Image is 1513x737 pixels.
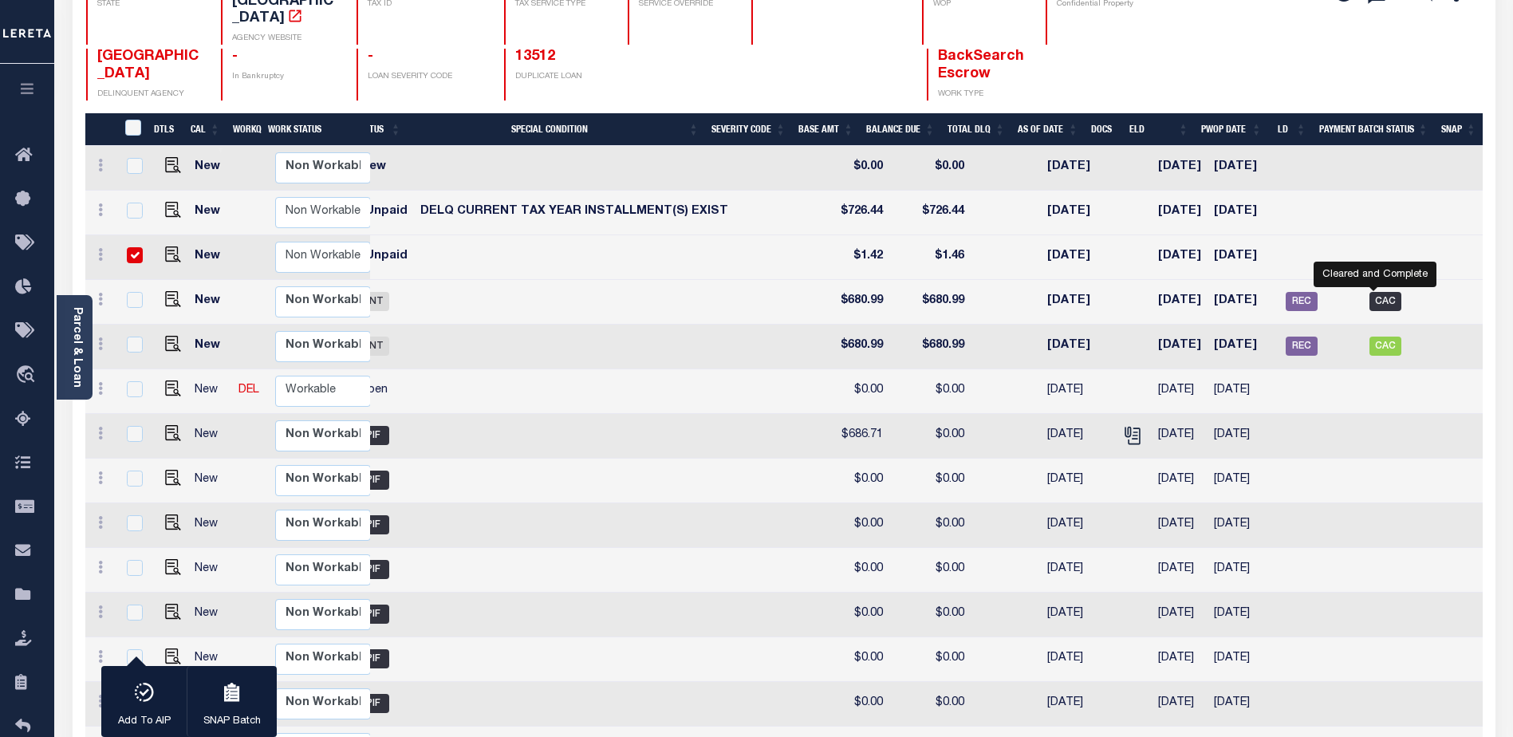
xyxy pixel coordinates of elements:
td: [DATE] [1208,191,1279,235]
td: New [188,459,232,503]
th: Total DLQ: activate to sort column ascending [941,113,1011,146]
span: DELQ CURRENT TAX YEAR INSTALLMENT(S) EXIST [420,206,728,217]
td: $686.71 [822,414,889,459]
td: [DATE] [1041,548,1113,593]
th: ELD: activate to sort column ascending [1123,113,1196,146]
td: [DATE] [1041,637,1113,682]
td: [DATE] [1152,325,1208,369]
span: PIF [357,515,389,534]
td: [DATE] [1208,325,1279,369]
td: $726.44 [889,191,971,235]
td: [DATE] [1208,503,1279,548]
th: As of Date: activate to sort column ascending [1011,113,1085,146]
p: WORK TYPE [938,89,1043,100]
span: PIF [357,694,389,713]
p: DUPLICATE LOAN [515,71,738,83]
th: Base Amt: activate to sort column ascending [792,113,860,146]
td: [DATE] [1208,369,1279,414]
td: [DATE] [1208,146,1279,191]
td: [DATE] [1041,503,1113,548]
td: New [188,414,232,459]
td: $0.00 [822,503,889,548]
td: [DATE] [1152,369,1208,414]
td: Due/Unpaid [332,235,414,280]
span: BackSearch Escrow [938,49,1024,81]
td: New [188,146,232,191]
td: Due/Unpaid [332,191,414,235]
td: [DATE] [1208,593,1279,637]
span: [GEOGRAPHIC_DATA] [97,49,199,81]
td: $0.00 [889,369,971,414]
span: SNT [357,292,389,311]
span: PIF [357,471,389,490]
td: $0.00 [889,414,971,459]
th: DTLS [148,113,184,146]
td: [DATE] [1041,280,1113,325]
td: New [188,280,232,325]
td: New [188,191,232,235]
th: SNAP: activate to sort column ascending [1435,113,1483,146]
td: [DATE] [1152,280,1208,325]
td: New [188,637,232,682]
td: $0.00 [822,459,889,503]
td: [DATE] [1152,459,1208,503]
th: Work Status [262,113,369,146]
td: $0.00 [889,548,971,593]
p: LOAN SEVERITY CODE [368,71,484,83]
td: $0.00 [889,503,971,548]
td: New [188,503,232,548]
span: CAC [1369,337,1401,356]
span: PIF [357,560,389,579]
td: [DATE] [1208,682,1279,727]
td: [DATE] [1041,235,1113,280]
p: DELINQUENT AGENCY [97,89,203,100]
td: [DATE] [1152,146,1208,191]
td: $0.00 [889,682,971,727]
div: Cleared and Complete [1314,262,1436,287]
a: CAC [1369,296,1401,307]
td: [DATE] [1152,191,1208,235]
a: CAC [1369,341,1401,352]
i: travel_explore [15,365,41,386]
th: &nbsp;&nbsp;&nbsp;&nbsp;&nbsp;&nbsp;&nbsp;&nbsp;&nbsp;&nbsp; [85,113,116,146]
span: SNT [357,337,389,356]
td: [DATE] [1208,414,1279,459]
a: DEL [238,384,259,396]
span: PIF [357,649,389,668]
th: PWOP Date: activate to sort column ascending [1195,113,1268,146]
td: [DATE] [1041,593,1113,637]
td: [DATE] [1041,146,1113,191]
span: - [232,49,238,64]
td: [DATE] [1152,235,1208,280]
td: New [188,593,232,637]
th: LD: activate to sort column ascending [1268,113,1313,146]
td: $0.00 [822,593,889,637]
td: [DATE] [1041,191,1113,235]
td: [DATE] [1152,503,1208,548]
span: - [368,49,373,64]
th: CAL: activate to sort column ascending [184,113,227,146]
td: $0.00 [822,146,889,191]
th: Docs [1085,113,1123,146]
p: AGENCY WEBSITE [232,33,337,45]
span: PIF [357,426,389,445]
th: Payment Batch Status: activate to sort column ascending [1313,113,1435,146]
td: [DATE] [1152,414,1208,459]
td: [DATE] [1041,325,1113,369]
span: REC [1286,292,1318,311]
td: [DATE] [1152,637,1208,682]
td: $680.99 [889,280,971,325]
td: New [188,235,232,280]
td: New [188,369,232,414]
td: $0.00 [822,548,889,593]
td: [DATE] [1152,593,1208,637]
td: $0.00 [822,682,889,727]
td: $1.46 [889,235,971,280]
th: WorkQ [227,113,262,146]
td: [DATE] [1208,548,1279,593]
td: $0.00 [889,459,971,503]
p: Add To AIP [118,714,171,730]
td: $726.44 [822,191,889,235]
td: [DATE] [1208,459,1279,503]
a: REC [1286,296,1318,307]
